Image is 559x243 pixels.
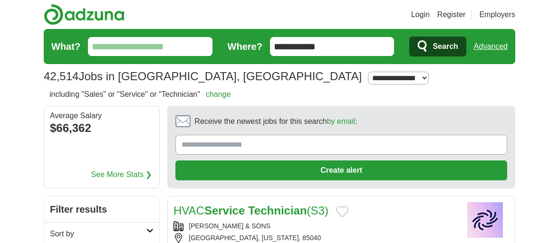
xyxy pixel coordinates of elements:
[50,120,154,137] div: $66,362
[173,221,454,231] div: [PERSON_NAME] & SONS
[50,112,154,120] div: Average Salary
[44,68,78,85] span: 42,514
[228,39,262,54] label: Where?
[336,206,348,217] button: Add to favorite jobs
[433,37,458,56] span: Search
[411,9,430,20] a: Login
[204,204,245,217] strong: Service
[44,70,362,83] h1: Jobs in [GEOGRAPHIC_DATA], [GEOGRAPHIC_DATA]
[50,228,146,240] h2: Sort by
[44,196,159,222] h2: Filter results
[437,9,466,20] a: Register
[91,169,152,180] a: See More Stats ❯
[248,204,307,217] strong: Technician
[206,90,231,98] a: change
[327,117,356,125] a: by email
[51,39,80,54] label: What?
[409,37,466,56] button: Search
[173,204,328,217] a: HVACService Technician(S3)
[173,233,454,243] div: [GEOGRAPHIC_DATA], [US_STATE], 85040
[49,89,231,100] h2: including "Sales" or "Service" or "Technician"
[194,116,357,127] span: Receive the newest jobs for this search :
[175,160,507,180] button: Create alert
[474,37,508,56] a: Advanced
[479,9,515,20] a: Employers
[44,4,125,25] img: Adzuna logo
[462,202,509,238] img: Company logo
